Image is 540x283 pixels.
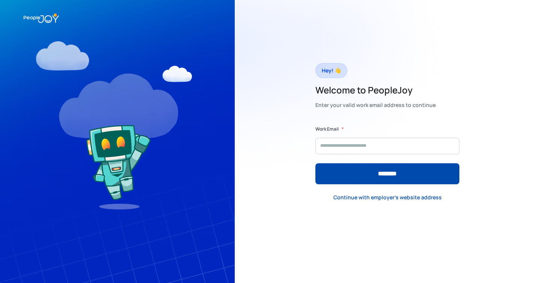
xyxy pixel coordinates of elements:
[322,65,341,76] div: Hey! 👋
[333,194,442,201] div: Continue with employer's website address
[315,125,339,133] label: Work Email
[327,190,448,205] a: Continue with employer's website address
[315,100,436,110] div: Enter your valid work email address to continue
[315,84,436,96] h2: Welcome to PeopleJoy
[315,125,459,184] form: Form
